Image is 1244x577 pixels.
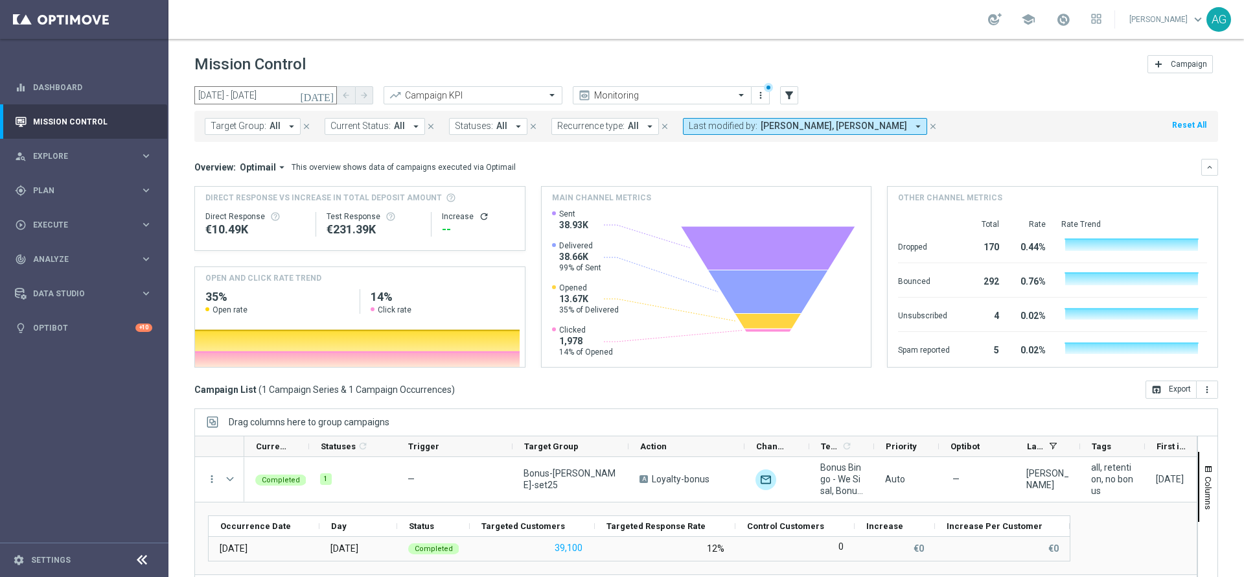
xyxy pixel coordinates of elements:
span: 1,978 [559,335,613,347]
div: lightbulb Optibot +10 [14,323,153,333]
span: 99% of Sent [559,263,601,273]
div: Press SPACE to select this row. [195,457,244,502]
button: Current Status: All arrow_drop_down [325,118,425,135]
div: Mission Control [14,117,153,127]
span: Sent [559,209,588,219]
button: Last modified by: [PERSON_NAME], [PERSON_NAME] arrow_drop_down [683,118,927,135]
i: equalizer [15,82,27,93]
button: Recurrence type: All arrow_drop_down [551,118,659,135]
span: All [270,121,281,132]
span: All [394,121,405,132]
span: Completed [415,545,453,553]
span: Bonus Bingo - We Sisal, Bonus Casinò - We Sisal, Bonus generico New, Bonus Giochi di Carte - We S... [820,462,863,497]
div: Explore [15,150,140,162]
h2: 35% [205,289,349,305]
div: Execute [15,219,140,231]
span: Last modified by: [689,121,757,132]
span: Increase [866,521,903,531]
div: 0.76% [1015,270,1046,290]
a: Dashboard [33,70,152,104]
button: Statuses: All arrow_drop_down [449,118,527,135]
div: Friday [330,543,358,554]
span: 38.93K [559,219,588,231]
button: 39,100 [553,540,584,556]
button: refresh [479,211,489,222]
button: close [425,119,437,134]
span: Drag columns here to group campaigns [229,417,389,427]
div: Rate [1015,219,1046,230]
i: keyboard_arrow_right [140,287,152,300]
i: play_circle_outline [15,219,27,231]
h3: Campaign List [194,384,455,395]
div: Dropped [898,235,950,256]
a: Settings [31,556,71,564]
span: Status [409,521,434,531]
div: Data Studio [15,288,140,300]
span: Completed [262,476,300,484]
div: Direct Response [205,211,305,222]
div: Plan [15,185,140,196]
button: Reset All [1171,118,1208,132]
div: 292 [965,270,999,290]
button: more_vert [754,88,767,103]
div: Mission Control [15,104,152,139]
span: Action [640,442,667,451]
p: €0 [1048,543,1059,554]
span: — [952,473,960,485]
span: Optibot [950,442,980,451]
i: [DATE] [300,89,335,101]
h4: Other channel metrics [898,192,1002,204]
span: Loyalty-bonus [652,473,709,485]
span: Explore [33,152,140,160]
div: Bounced [898,270,950,290]
div: 0.02% [1015,338,1046,359]
span: A [639,475,648,483]
span: Day [331,521,347,531]
input: Select date range [194,86,337,104]
i: trending_up [389,89,402,102]
span: Control Customers [747,521,824,531]
i: settings [13,554,25,566]
div: -- [442,222,514,237]
i: refresh [842,441,852,451]
i: keyboard_arrow_right [140,253,152,265]
div: Spam reported [898,338,950,359]
button: Target Group: All arrow_drop_down [205,118,301,135]
i: more_vert [206,473,218,485]
div: track_changes Analyze keyboard_arrow_right [14,254,153,265]
div: Optibot [15,311,152,345]
button: close [527,119,539,134]
i: close [302,122,311,131]
span: First in Range [1157,442,1188,451]
div: 0.44% [1015,235,1046,256]
i: add [1153,59,1164,69]
span: 1 Campaign Series & 1 Campaign Occurrences [262,384,452,395]
span: All [496,121,507,132]
span: Optimail [240,161,276,173]
span: Occurrence Date [220,521,291,531]
i: arrow_drop_down [644,121,656,132]
button: equalizer Dashboard [14,82,153,93]
div: Dashboard [15,70,152,104]
div: This overview shows data of campaigns executed via Optimail [292,161,516,173]
i: close [660,122,669,131]
div: 170 [965,235,999,256]
span: Direct Response VS Increase In Total Deposit Amount [205,192,442,204]
i: keyboard_arrow_down [1205,163,1214,172]
i: preview [578,89,591,102]
span: Columns [1203,477,1214,510]
span: Templates [821,442,840,451]
div: Analyze [15,253,140,265]
i: gps_fixed [15,185,27,196]
i: arrow_drop_down [513,121,524,132]
span: Increase Per Customer [947,521,1042,531]
span: Click rate [378,305,411,315]
div: gps_fixed Plan keyboard_arrow_right [14,185,153,196]
span: Priority [886,442,917,451]
span: Statuses: [455,121,493,132]
div: €231,391 [327,222,420,237]
i: arrow_drop_down [286,121,297,132]
button: close [301,119,312,134]
button: play_circle_outline Execute keyboard_arrow_right [14,220,153,230]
